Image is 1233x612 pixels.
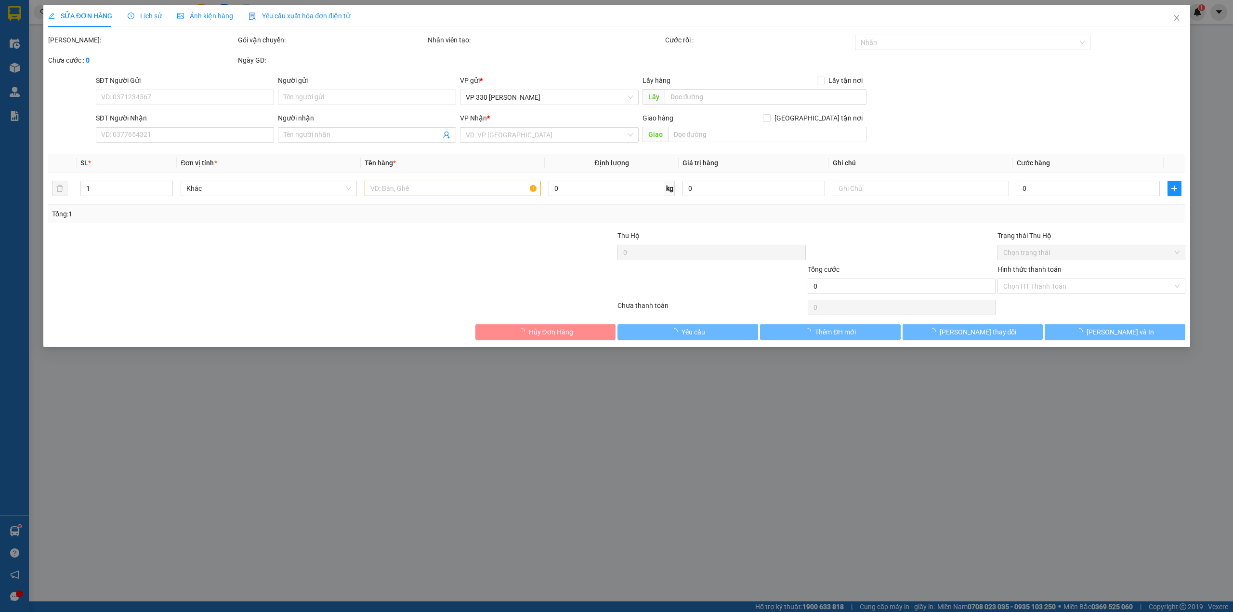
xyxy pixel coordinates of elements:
[48,12,112,20] span: SỬA ĐƠN HÀNG
[804,328,815,335] span: loading
[1172,14,1180,22] span: close
[997,230,1185,241] div: Trạng thái Thu Hộ
[238,55,426,66] div: Ngày GD:
[48,35,236,45] div: [PERSON_NAME]:
[365,159,396,167] span: Tên hàng
[52,181,67,196] button: delete
[278,75,456,86] div: Người gửi
[760,324,901,340] button: Thêm ĐH mới
[668,127,866,142] input: Dọc đường
[670,328,681,335] span: loading
[616,300,806,317] div: Chưa thanh toán
[475,324,616,340] button: Hủy Đơn Hàng
[1003,245,1179,260] span: Chọn trạng thái
[177,12,233,20] span: Ảnh kiện hàng
[939,327,1016,337] span: [PERSON_NAME] thay đổi
[1167,185,1181,192] span: plus
[528,327,573,337] span: Hủy Đơn Hàng
[770,113,866,123] span: [GEOGRAPHIC_DATA] tận nơi
[1076,328,1087,335] span: loading
[238,35,426,45] div: Gói vận chuyển:
[1167,181,1181,196] button: plus
[1163,5,1190,32] button: Close
[128,13,134,19] span: clock-circle
[642,77,670,84] span: Lấy hàng
[95,75,274,86] div: SĐT Người Gửi
[95,113,274,123] div: SĐT Người Nhận
[460,114,487,122] span: VP Nhận
[86,56,90,64] b: 0
[1087,327,1154,337] span: [PERSON_NAME] và In
[815,327,856,337] span: Thêm ĐH mới
[1045,324,1185,340] button: [PERSON_NAME] và In
[665,181,674,196] span: kg
[177,13,184,19] span: picture
[443,131,450,139] span: user-add
[249,12,350,20] span: Yêu cầu xuất hóa đơn điện tử
[1017,159,1050,167] span: Cước hàng
[594,159,629,167] span: Định lượng
[48,13,55,19] span: edit
[681,327,705,337] span: Yêu cầu
[365,181,541,196] input: VD: Bàn, Ghế
[807,266,839,273] span: Tổng cước
[249,13,256,20] img: icon
[682,159,718,167] span: Giá trị hàng
[128,12,162,20] span: Lịch sử
[664,89,866,105] input: Dọc đường
[617,324,758,340] button: Yêu cầu
[929,328,939,335] span: loading
[186,181,351,196] span: Khác
[824,75,866,86] span: Lấy tận nơi
[460,75,638,86] div: VP gửi
[642,127,668,142] span: Giao
[833,181,1009,196] input: Ghi Chú
[902,324,1043,340] button: [PERSON_NAME] thay đổi
[997,266,1061,273] label: Hình thức thanh toán
[181,159,217,167] span: Đơn vị tính
[665,35,853,45] div: Cước rồi :
[642,89,664,105] span: Lấy
[428,35,663,45] div: Nhân viên tạo:
[466,90,632,105] span: VP 330 Lê Duẫn
[829,154,1013,173] th: Ghi chú
[617,232,640,239] span: Thu Hộ
[642,114,673,122] span: Giao hàng
[48,55,236,66] div: Chưa cước :
[80,159,88,167] span: SL
[278,113,456,123] div: Người nhận
[518,328,528,335] span: loading
[52,209,475,219] div: Tổng: 1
